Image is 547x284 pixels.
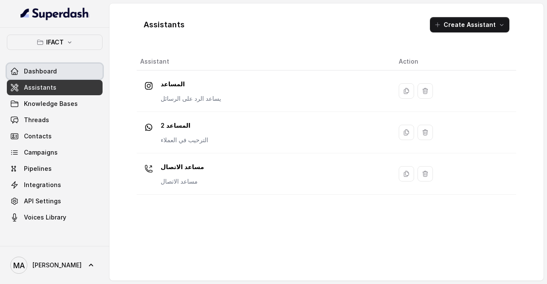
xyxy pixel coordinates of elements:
a: Threads [7,112,103,128]
span: API Settings [24,197,61,205]
span: Knowledge Bases [24,100,78,108]
p: IFACT [46,37,64,47]
p: الترحيب في العملاء [161,136,208,144]
button: IFACT [7,35,103,50]
a: Knowledge Bases [7,96,103,111]
span: Pipelines [24,164,52,173]
a: Dashboard [7,64,103,79]
p: المساعد 2 [161,119,208,132]
button: Create Assistant [430,17,509,32]
th: Assistant [137,53,392,70]
a: Contacts [7,129,103,144]
h1: Assistants [144,18,185,32]
a: Campaigns [7,145,103,160]
img: light.svg [21,7,89,20]
span: Integrations [24,181,61,189]
span: Voices Library [24,213,66,222]
a: Voices Library [7,210,103,225]
span: [PERSON_NAME] [32,261,82,269]
text: MA [13,261,25,270]
p: مساعد الاتصال [161,177,204,186]
a: [PERSON_NAME] [7,253,103,277]
p: يساعد الرد على الرسائل [161,94,221,103]
span: Campaigns [24,148,58,157]
a: Pipelines [7,161,103,176]
a: API Settings [7,193,103,209]
span: Threads [24,116,49,124]
p: المساعد [161,77,221,91]
p: مساعد الاتصال [161,160,204,174]
a: Assistants [7,80,103,95]
span: Dashboard [24,67,57,76]
a: Integrations [7,177,103,193]
span: Contacts [24,132,52,141]
span: Assistants [24,83,56,92]
th: Action [392,53,516,70]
